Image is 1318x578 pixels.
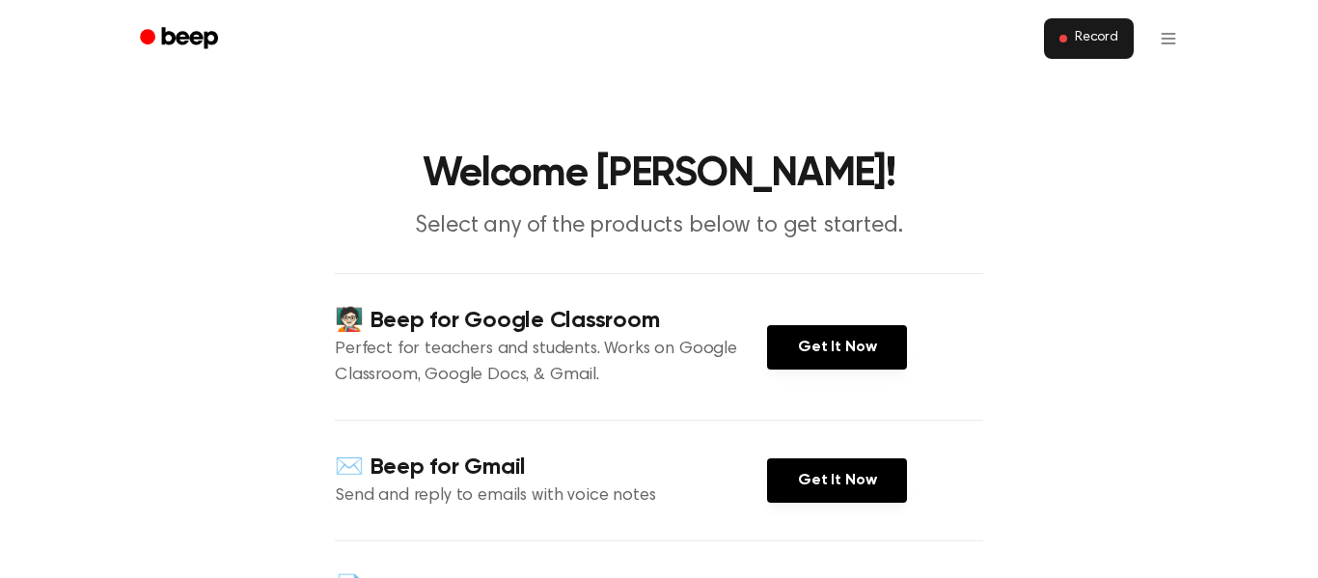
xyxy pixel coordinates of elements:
button: Record [1044,18,1134,59]
h4: ✉️ Beep for Gmail [335,452,767,483]
button: Open menu [1145,15,1192,62]
h4: 🧑🏻‍🏫 Beep for Google Classroom [335,305,767,337]
p: Perfect for teachers and students. Works on Google Classroom, Google Docs, & Gmail. [335,337,767,389]
p: Select any of the products below to get started. [288,210,1030,242]
h1: Welcome [PERSON_NAME]! [165,154,1153,195]
p: Send and reply to emails with voice notes [335,483,767,509]
a: Beep [126,20,235,58]
span: Record [1075,30,1118,47]
a: Get It Now [767,458,907,503]
a: Get It Now [767,325,907,370]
